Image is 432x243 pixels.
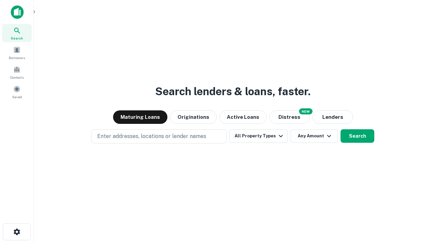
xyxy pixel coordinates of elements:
[313,110,353,124] button: Lenders
[12,94,22,100] span: Saved
[9,55,25,60] span: Borrowers
[11,5,24,19] img: capitalize-icon.png
[219,110,267,124] button: Active Loans
[2,63,32,81] a: Contacts
[398,189,432,221] iframe: Chat Widget
[91,129,226,143] button: Enter addresses, locations or lender names
[291,129,338,143] button: Any Amount
[2,24,32,42] a: Search
[299,108,313,114] div: NEW
[341,129,374,143] button: Search
[170,110,217,124] button: Originations
[269,110,310,124] button: Search distressed loans with lien and other non-mortgage details.
[2,44,32,62] a: Borrowers
[11,35,23,41] span: Search
[97,132,206,140] p: Enter addresses, locations or lender names
[113,110,167,124] button: Maturing Loans
[2,83,32,101] a: Saved
[229,129,288,143] button: All Property Types
[10,75,24,80] span: Contacts
[155,83,310,100] h3: Search lenders & loans, faster.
